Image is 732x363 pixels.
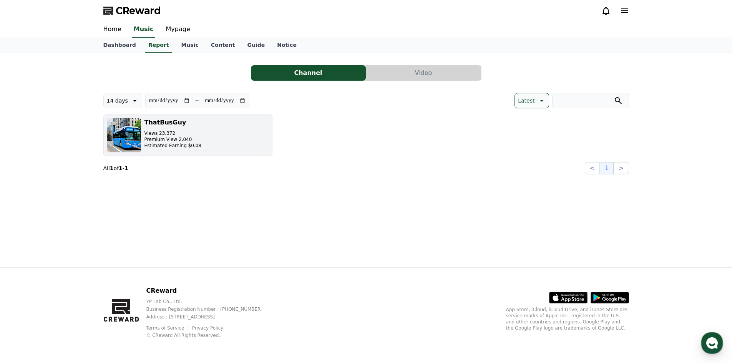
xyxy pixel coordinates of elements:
button: > [614,162,629,174]
button: 1 [600,162,614,174]
button: ThatBusGuy Views 23,372 Premium View 2,040 Estimated Earning $0.08 [103,114,272,156]
a: Messages [51,244,99,263]
button: 14 days [103,93,142,108]
span: Home [20,255,33,261]
a: Settings [99,244,148,263]
a: Terms of Service [146,325,190,331]
a: Guide [241,38,271,53]
button: Latest [515,93,549,108]
a: Home [97,22,128,38]
button: < [585,162,600,174]
a: Privacy Policy [192,325,224,331]
p: Estimated Earning $0.08 [144,143,201,149]
p: Premium View 2,040 [144,136,201,143]
img: ThatBusGuy [107,118,141,152]
p: ~ [195,96,200,105]
p: 14 days [107,95,128,106]
a: CReward [103,5,161,17]
p: Latest [518,95,534,106]
a: Content [205,38,241,53]
button: Channel [251,65,366,81]
strong: 1 [124,165,128,171]
a: Music [132,22,155,38]
a: Mypage [160,22,196,38]
a: Notice [271,38,303,53]
a: Video [366,65,481,81]
a: Home [2,244,51,263]
h3: ThatBusGuy [144,118,201,127]
a: Music [175,38,204,53]
p: Views 23,372 [144,130,201,136]
span: Messages [64,255,86,262]
button: Video [366,65,481,81]
p: Business Registration Number : [PHONE_NUMBER] [146,306,275,312]
span: Settings [114,255,133,261]
strong: 1 [110,165,114,171]
p: YP Lab Co., Ltd. [146,298,275,305]
p: All of - [103,164,128,172]
a: Report [145,38,172,53]
p: Address : [STREET_ADDRESS] [146,314,275,320]
p: App Store, iCloud, iCloud Drive, and iTunes Store are service marks of Apple Inc., registered in ... [506,307,629,331]
p: © CReward All Rights Reserved. [146,332,275,338]
p: CReward [146,286,275,295]
a: Dashboard [97,38,142,53]
strong: 1 [119,165,123,171]
span: CReward [116,5,161,17]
